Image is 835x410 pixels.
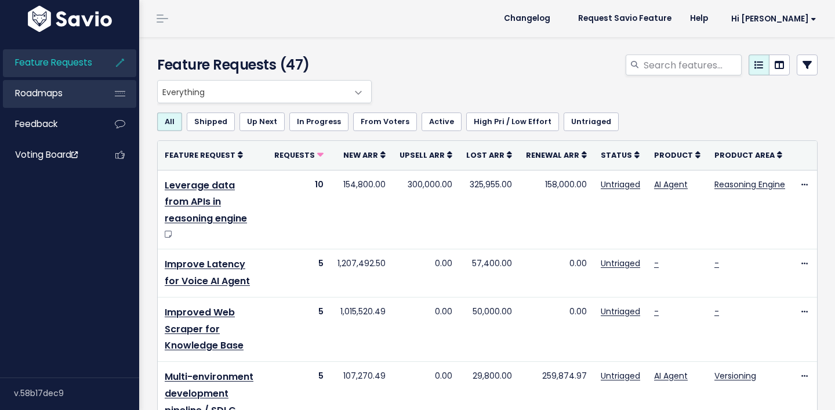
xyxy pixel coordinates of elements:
[519,297,594,361] td: 0.00
[331,170,393,249] td: 154,800.00
[3,111,96,137] a: Feedback
[267,297,331,361] td: 5
[714,306,719,317] a: -
[165,306,244,353] a: Improved Web Scraper for Knowledge Base
[267,249,331,297] td: 5
[642,55,742,75] input: Search features...
[654,179,688,190] a: AI Agent
[289,113,348,131] a: In Progress
[717,10,826,28] a: Hi [PERSON_NAME]
[654,257,659,269] a: -
[601,370,640,382] a: Untriaged
[187,113,235,131] a: Shipped
[331,297,393,361] td: 1,015,520.49
[601,257,640,269] a: Untriaged
[714,370,756,382] a: Versioning
[654,306,659,317] a: -
[564,113,619,131] a: Untriaged
[459,249,519,297] td: 57,400.00
[526,149,587,161] a: Renewal ARR
[519,170,594,249] td: 158,000.00
[714,150,775,160] span: Product Area
[526,150,579,160] span: Renewal ARR
[681,10,717,27] a: Help
[714,179,785,190] a: Reasoning Engine
[165,179,247,226] a: Leverage data from APIs in reasoning engine
[714,149,782,161] a: Product Area
[601,149,640,161] a: Status
[3,49,96,76] a: Feature Requests
[654,370,688,382] a: AI Agent
[400,150,445,160] span: Upsell ARR
[504,14,550,23] span: Changelog
[654,150,693,160] span: Product
[157,113,182,131] a: All
[400,149,452,161] a: Upsell ARR
[15,118,57,130] span: Feedback
[343,150,378,160] span: New ARR
[331,249,393,297] td: 1,207,492.50
[157,113,818,131] ul: Filter feature requests
[157,80,372,103] span: Everything
[519,249,594,297] td: 0.00
[343,149,386,161] a: New ARR
[239,113,285,131] a: Up Next
[601,306,640,317] a: Untriaged
[459,170,519,249] td: 325,955.00
[353,113,417,131] a: From Voters
[14,378,139,408] div: v.58b17dec9
[15,148,78,161] span: Voting Board
[393,297,459,361] td: 0.00
[459,297,519,361] td: 50,000.00
[3,80,96,107] a: Roadmaps
[165,150,235,160] span: Feature Request
[165,149,243,161] a: Feature Request
[274,149,324,161] a: Requests
[654,149,700,161] a: Product
[601,150,632,160] span: Status
[466,150,504,160] span: Lost ARR
[158,81,348,103] span: Everything
[15,87,63,99] span: Roadmaps
[731,14,816,23] span: Hi [PERSON_NAME]
[569,10,681,27] a: Request Savio Feature
[714,257,719,269] a: -
[393,170,459,249] td: 300,000.00
[422,113,462,131] a: Active
[25,6,115,32] img: logo-white.9d6f32f41409.svg
[3,141,96,168] a: Voting Board
[393,249,459,297] td: 0.00
[466,149,512,161] a: Lost ARR
[15,56,92,68] span: Feature Requests
[267,170,331,249] td: 10
[601,179,640,190] a: Untriaged
[165,257,250,288] a: Improve Latency for Voice AI Agent
[157,55,366,75] h4: Feature Requests (47)
[466,113,559,131] a: High Pri / Low Effort
[274,150,315,160] span: Requests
